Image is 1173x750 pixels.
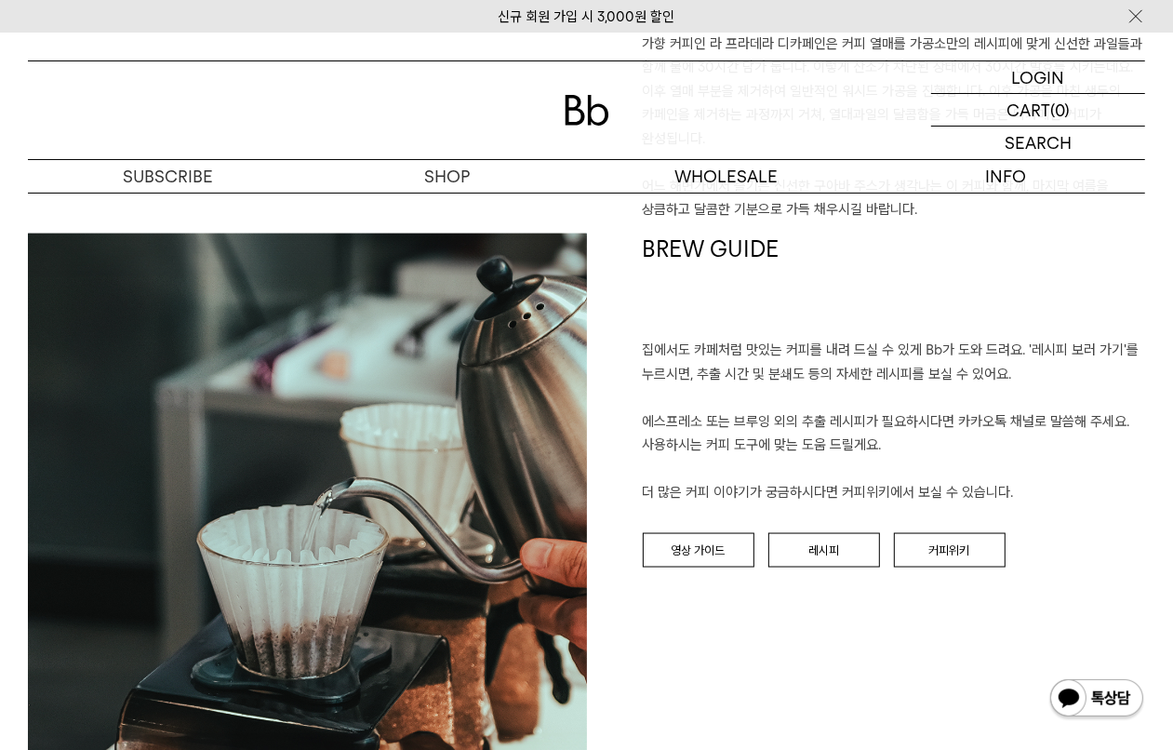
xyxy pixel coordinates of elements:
[866,160,1145,193] p: INFO
[643,339,1146,505] p: 집에서도 카페처럼 맛있는 커피를 내려 드실 ﻿수 있게 Bb가 도와 드려요. '레시피 보러 가기'를 누르시면, 추출 시간 및 분쇄도 등의 자세한 레시피를 보실 수 있어요. 에스...
[1006,94,1050,126] p: CART
[1050,94,1070,126] p: (0)
[768,533,880,569] a: 레시피
[931,94,1145,127] a: CART (0)
[1005,127,1072,159] p: SEARCH
[587,160,866,193] p: WHOLESALE
[894,533,1006,569] a: 커피위키
[28,160,307,193] a: SUBSCRIBE
[1012,61,1065,93] p: LOGIN
[307,160,586,193] a: SHOP
[643,533,754,569] a: 영상 가이드
[1048,677,1145,722] img: 카카오톡 채널 1:1 채팅 버튼
[643,234,1146,340] h1: BREW GUIDE
[931,61,1145,94] a: LOGIN
[499,8,675,25] a: 신규 회원 가입 시 3,000원 할인
[565,95,609,126] img: 로고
